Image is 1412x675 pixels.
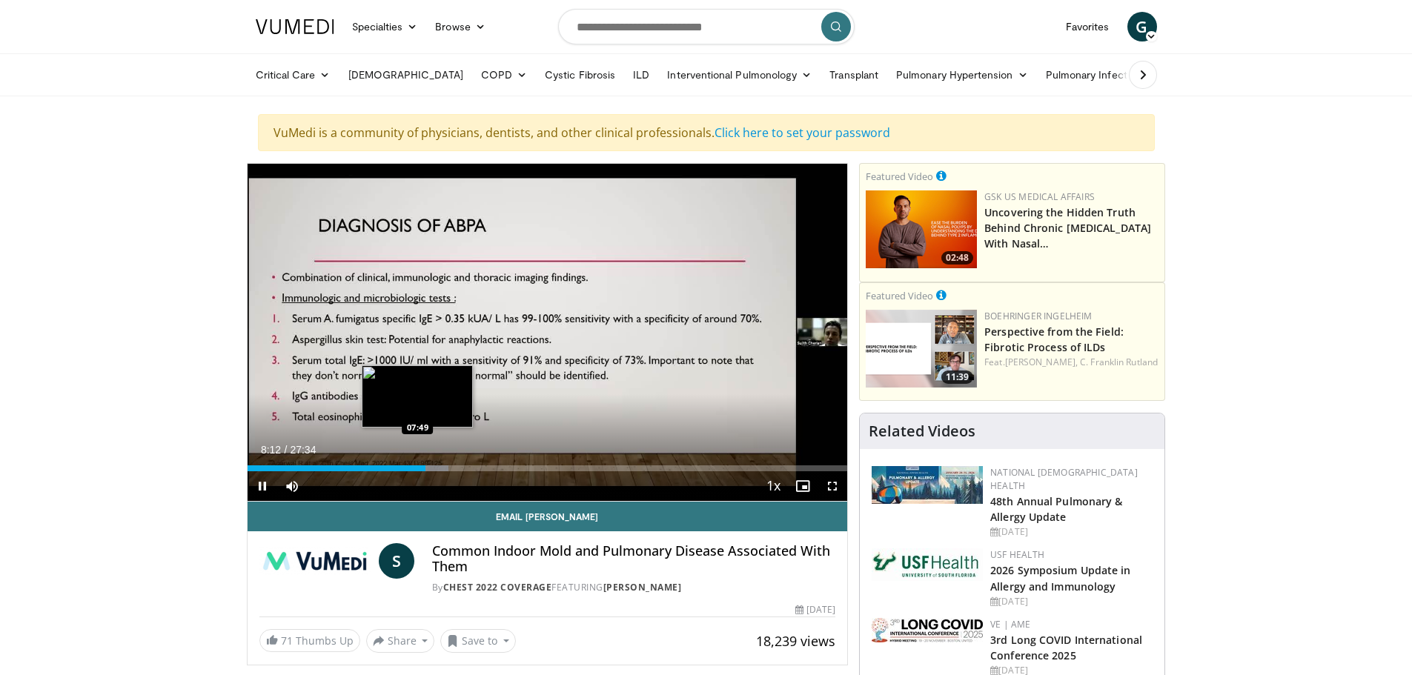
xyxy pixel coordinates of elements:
[247,60,339,90] a: Critical Care
[536,60,624,90] a: Cystic Fibrosis
[984,325,1124,354] a: Perspective from the Field: Fibrotic Process of ILDs
[258,114,1155,151] div: VuMedi is a community of physicians, dentists, and other clinical professionals.
[984,205,1151,250] a: Uncovering the Hidden Truth Behind Chronic [MEDICAL_DATA] With Nasal…
[290,444,316,456] span: 27:34
[1005,356,1078,368] a: [PERSON_NAME],
[869,422,975,440] h4: Related Videos
[795,603,835,616] div: [DATE]
[362,365,473,428] img: image.jpeg
[426,12,494,41] a: Browse
[990,548,1044,561] a: USF Health
[758,471,788,501] button: Playback Rate
[866,289,933,302] small: Featured Video
[990,595,1153,608] div: [DATE]
[432,581,835,594] div: By FEATURING
[821,60,887,90] a: Transplant
[1080,356,1158,368] a: C. Franklin Rutland
[379,543,414,579] a: S
[472,60,536,90] a: COPD
[872,466,983,504] img: b90f5d12-84c1-472e-b843-5cad6c7ef911.jpg.150x105_q85_autocrop_double_scale_upscale_version-0.2.jpg
[443,581,552,593] a: CHEST 2022 Coverage
[259,543,373,579] img: CHEST 2022 Coverage
[261,444,281,456] span: 8:12
[715,124,890,141] a: Click here to set your password
[990,563,1130,593] a: 2026 Symposium Update in Allergy and Immunology
[624,60,658,90] a: ILD
[788,471,818,501] button: Enable picture-in-picture mode
[941,370,973,384] span: 11:39
[756,632,835,650] span: 18,239 views
[866,310,977,388] a: 11:39
[866,190,977,268] a: 02:48
[259,629,360,652] a: 71 Thumbs Up
[658,60,821,90] a: Interventional Pulmonology
[984,310,1092,322] a: Boehringer Ingelheim
[1037,60,1165,90] a: Pulmonary Infection
[990,466,1138,492] a: National [DEMOGRAPHIC_DATA] Health
[248,471,277,501] button: Pause
[558,9,855,44] input: Search topics, interventions
[941,251,973,265] span: 02:48
[248,465,848,471] div: Progress Bar
[248,164,848,502] video-js: Video Player
[248,502,848,531] a: Email [PERSON_NAME]
[339,60,472,90] a: [DEMOGRAPHIC_DATA]
[984,356,1159,369] div: Feat.
[603,581,682,593] a: [PERSON_NAME]
[990,633,1142,662] a: 3rd Long COVID International Conference 2025
[990,618,1030,631] a: VE | AME
[366,629,435,653] button: Share
[281,634,293,648] span: 71
[984,190,1095,203] a: GSK US Medical Affairs
[343,12,427,41] a: Specialties
[432,543,835,575] h4: Common Indoor Mold and Pulmonary Disease Associated With Them
[866,190,977,268] img: d04c7a51-d4f2-46f9-936f-c139d13e7fbe.png.150x105_q85_crop-smart_upscale.png
[866,170,933,183] small: Featured Video
[256,19,334,34] img: VuMedi Logo
[990,525,1153,539] div: [DATE]
[866,310,977,388] img: 0d260a3c-dea8-4d46-9ffd-2859801fb613.png.150x105_q85_crop-smart_upscale.png
[990,494,1122,524] a: 48th Annual Pulmonary & Allergy Update
[1127,12,1157,41] a: G
[277,471,307,501] button: Mute
[872,618,983,642] img: a2792a71-925c-4fc2-b8ef-8d1b21aec2f7.png.150x105_q85_autocrop_double_scale_upscale_version-0.2.jpg
[440,629,516,653] button: Save to
[285,444,288,456] span: /
[872,548,983,581] img: 6ba8804a-8538-4002-95e7-a8f8012d4a11.png.150x105_q85_autocrop_double_scale_upscale_version-0.2.jpg
[887,60,1037,90] a: Pulmonary Hypertension
[818,471,847,501] button: Fullscreen
[1057,12,1118,41] a: Favorites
